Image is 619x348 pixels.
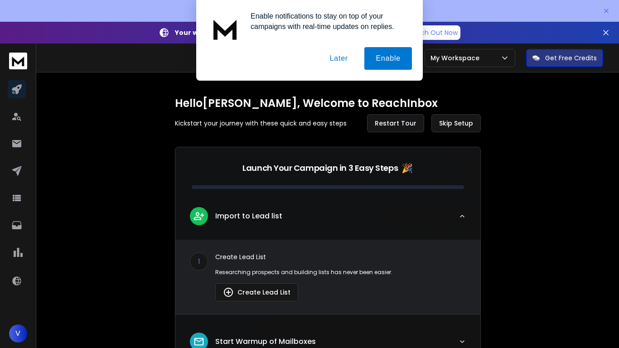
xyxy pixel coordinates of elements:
p: Kickstart your journey with these quick and easy steps [175,119,347,128]
span: Skip Setup [439,119,473,128]
p: Researching prospects and building lists has never been easier. [215,269,466,276]
button: Restart Tour [367,114,424,132]
button: Skip Setup [431,114,481,132]
img: lead [193,336,205,348]
img: lead [193,210,205,222]
button: V [9,324,27,343]
div: 1 [190,252,208,271]
img: notification icon [207,11,243,47]
p: Import to Lead list [215,211,282,222]
div: Enable notifications to stay on top of your campaigns with real-time updates on replies. [243,11,412,32]
button: Create Lead List [215,283,298,301]
button: Enable [364,47,412,70]
img: lead [223,287,234,298]
p: Start Warmup of Mailboxes [215,336,316,347]
h1: Hello [PERSON_NAME] , Welcome to ReachInbox [175,96,481,111]
p: Create Lead List [215,252,466,261]
p: Launch Your Campaign in 3 Easy Steps [242,162,398,174]
span: 🎉 [401,162,413,174]
button: leadImport to Lead list [175,200,480,240]
button: Later [318,47,359,70]
div: leadImport to Lead list [175,240,480,314]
